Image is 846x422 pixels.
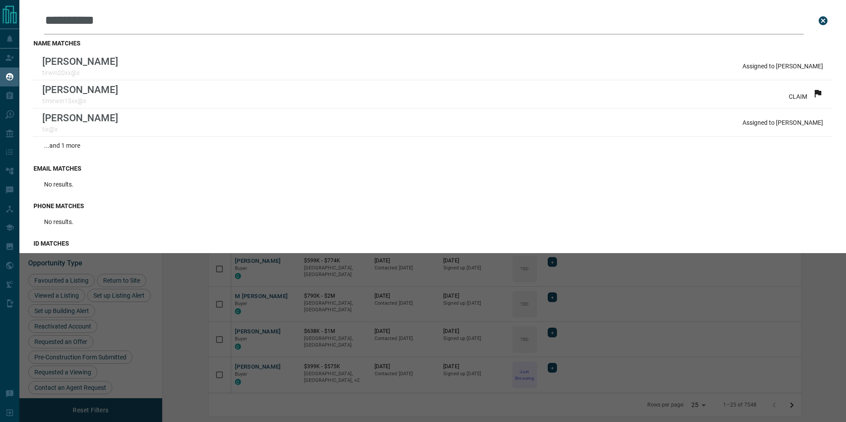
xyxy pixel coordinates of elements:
[42,126,118,133] p: tix@x
[42,84,118,95] p: [PERSON_NAME]
[42,69,118,76] p: tirwin20xx@x
[789,88,823,100] div: CLAIM
[42,97,118,105] p: timirwin15xx@x
[42,56,118,67] p: [PERSON_NAME]
[33,240,832,247] h3: id matches
[742,119,823,126] p: Assigned to [PERSON_NAME]
[33,40,832,47] h3: name matches
[42,112,118,123] p: [PERSON_NAME]
[44,218,74,225] p: No results.
[814,12,832,30] button: close search bar
[33,137,832,154] div: ...and 1 more
[33,165,832,172] h3: email matches
[33,202,832,209] h3: phone matches
[742,63,823,70] p: Assigned to [PERSON_NAME]
[44,181,74,188] p: No results.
